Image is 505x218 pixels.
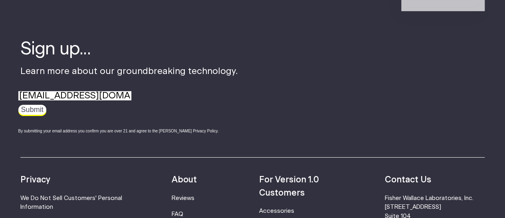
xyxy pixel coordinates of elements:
a: We Do Not Sell Customers' Personal Information [20,195,122,210]
strong: For Version 1.0 Customers [259,176,319,197]
strong: About [172,176,197,184]
h4: Sign up... [20,37,238,61]
input: Submit [18,105,46,115]
a: Reviews [172,195,194,201]
div: By submitting your email address you confirm you are over 21 and agree to the [PERSON_NAME] Priva... [18,128,238,134]
div: Learn more about our groundbreaking technology. [20,37,238,141]
strong: Contact Us [384,176,431,184]
a: FAQ [172,211,183,217]
strong: Privacy [20,176,50,184]
a: Accessories [259,208,294,214]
